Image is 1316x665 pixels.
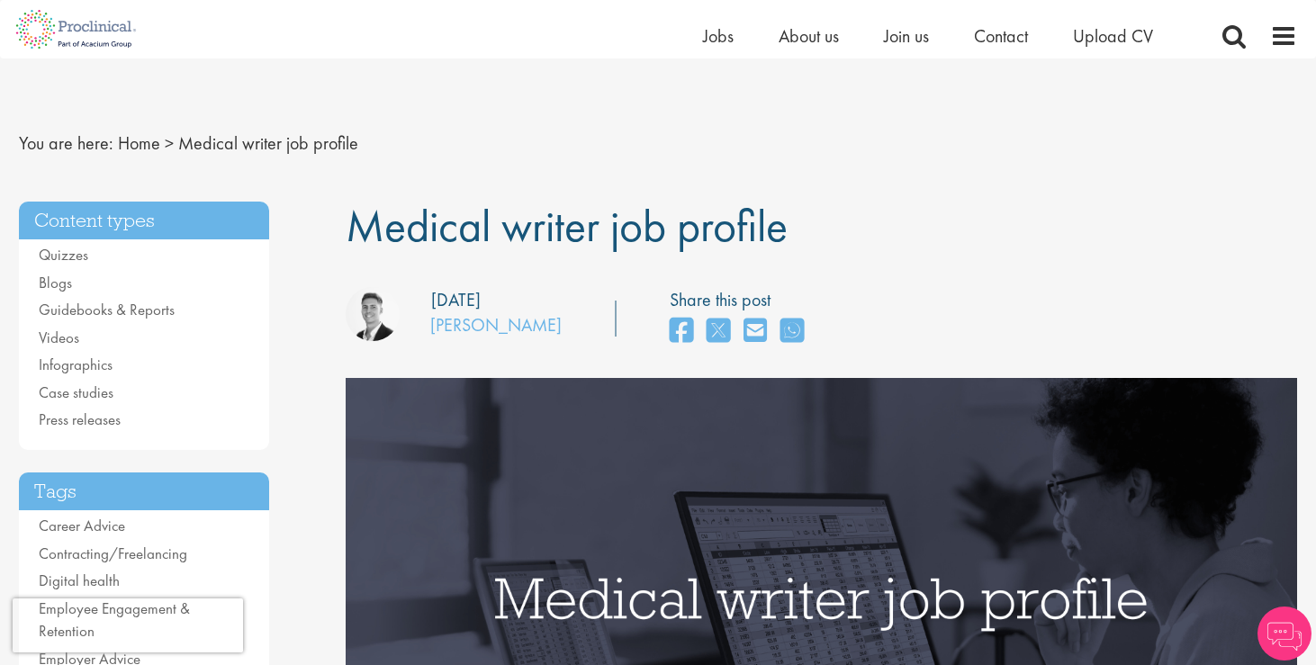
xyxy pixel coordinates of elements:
[431,287,481,313] div: [DATE]
[178,131,358,155] span: Medical writer job profile
[39,355,113,374] a: Infographics
[19,472,269,511] h3: Tags
[346,197,788,255] span: Medical writer job profile
[39,300,175,319] a: Guidebooks & Reports
[39,382,113,402] a: Case studies
[39,273,72,292] a: Blogs
[19,131,113,155] span: You are here:
[39,328,79,347] a: Videos
[39,516,125,535] a: Career Advice
[884,24,929,48] a: Join us
[780,312,804,351] a: share on whats app
[39,544,187,563] a: Contracting/Freelancing
[39,571,120,590] a: Digital health
[670,287,813,313] label: Share this post
[39,245,88,265] a: Quizzes
[779,24,839,48] a: About us
[13,598,243,652] iframe: reCAPTCHA
[430,313,562,337] a: [PERSON_NAME]
[744,312,767,351] a: share on email
[1257,607,1311,661] img: Chatbot
[19,202,269,240] h3: Content types
[707,312,730,351] a: share on twitter
[39,409,121,429] a: Press releases
[1073,24,1153,48] a: Upload CV
[118,131,160,155] a: breadcrumb link
[670,312,693,351] a: share on facebook
[346,287,400,341] img: George Watson
[703,24,734,48] a: Jobs
[165,131,174,155] span: >
[974,24,1028,48] a: Contact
